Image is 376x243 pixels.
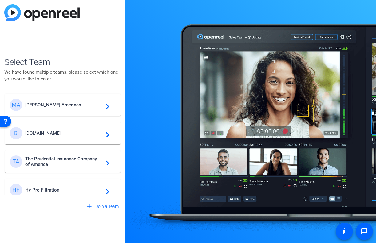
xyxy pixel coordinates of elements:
[85,203,93,210] mat-icon: add
[4,4,80,21] img: blue-gradient.svg
[25,102,102,108] span: [PERSON_NAME] Americas
[83,201,121,212] button: Join a Team
[25,187,102,193] span: Hy-Pro Filtration
[96,203,119,210] span: Join a Team
[25,130,102,136] span: [DOMAIN_NAME]
[10,127,22,139] div: B
[102,130,109,137] mat-icon: navigate_next
[25,156,102,167] span: The Prudential Insurance Company of America
[102,101,109,109] mat-icon: navigate_next
[102,158,109,165] mat-icon: navigate_next
[361,228,368,235] mat-icon: message
[102,186,109,194] mat-icon: navigate_next
[4,69,121,82] p: We have found multiple teams, please select which one you would like to enter.
[341,228,348,235] mat-icon: accessibility
[4,56,121,69] span: Select Team
[10,184,22,196] div: HF
[10,155,22,168] div: TA
[10,99,22,111] div: MA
